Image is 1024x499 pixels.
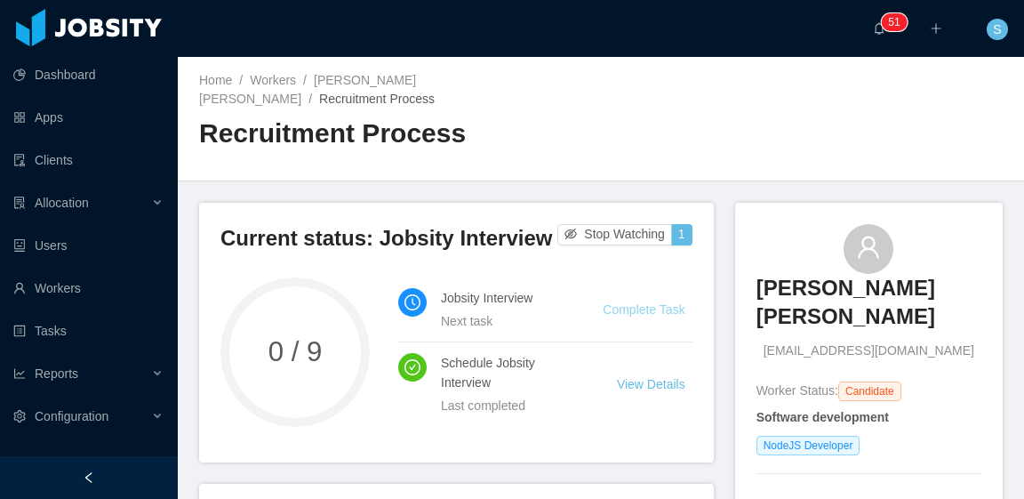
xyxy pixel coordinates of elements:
i: icon: check-circle [404,359,420,375]
span: Recruitment Process [319,92,435,106]
a: icon: pie-chartDashboard [13,57,164,93]
span: Worker Status: [756,383,838,398]
h3: [PERSON_NAME] [PERSON_NAME] [756,274,981,332]
h4: Schedule Jobsity Interview [441,353,574,392]
i: icon: line-chart [13,367,26,380]
span: / [239,73,243,87]
span: Allocation [35,196,89,210]
span: / [303,73,307,87]
p: 1 [894,13,900,31]
i: icon: setting [13,410,26,423]
span: NodeJS Developer [756,436,860,455]
a: [PERSON_NAME] [PERSON_NAME] [756,274,981,342]
i: icon: clock-circle [404,294,420,310]
i: icon: solution [13,197,26,209]
sup: 51 [881,13,907,31]
a: icon: robotUsers [13,228,164,263]
div: Next task [441,311,560,331]
i: icon: bell [873,22,885,35]
a: Workers [250,73,296,87]
p: 5 [888,13,894,31]
span: Candidate [838,382,901,401]
span: / [308,92,312,106]
a: icon: appstoreApps [13,100,164,135]
i: icon: plus [930,22,942,35]
a: icon: userWorkers [13,270,164,306]
h4: Jobsity Interview [441,288,560,308]
h2: Recruitment Process [199,116,601,152]
a: icon: auditClients [13,142,164,178]
i: icon: user [856,235,881,260]
span: [EMAIL_ADDRESS][DOMAIN_NAME] [764,342,974,360]
span: Reports [35,366,78,381]
a: icon: profileTasks [13,313,164,349]
div: Last completed [441,396,574,415]
a: View Details [617,377,685,391]
button: icon: eye-invisibleStop Watching [557,224,672,245]
a: Complete Task [603,302,684,317]
span: S [993,19,1001,40]
a: Home [199,73,232,87]
span: 0 / 9 [220,338,370,366]
span: Configuration [35,409,108,423]
button: 1 [671,224,692,245]
h3: Current status: Jobsity Interview [220,224,557,253]
strong: Software development [756,410,889,424]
